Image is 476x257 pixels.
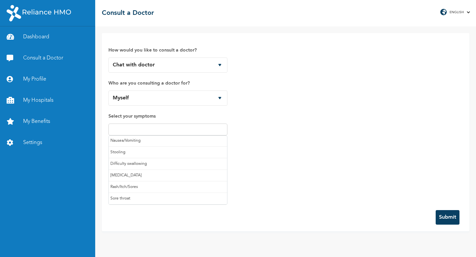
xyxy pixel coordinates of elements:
[110,183,225,191] p: Rash/Itch/Sores
[110,171,225,179] p: [MEDICAL_DATA]
[108,46,227,54] label: How would you like to consult a doctor?
[110,137,225,145] p: Nausea/Vomiting
[108,112,227,120] label: Select your symptoms
[110,148,225,156] p: Stooling
[108,79,227,87] label: Who are you consulting a doctor for?
[110,195,225,202] p: Sore throat
[110,160,225,168] p: Difficulty swallowing
[436,210,459,225] button: Submit
[102,8,154,18] h2: Consult a Doctor
[7,5,71,21] img: RelianceHMO's Logo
